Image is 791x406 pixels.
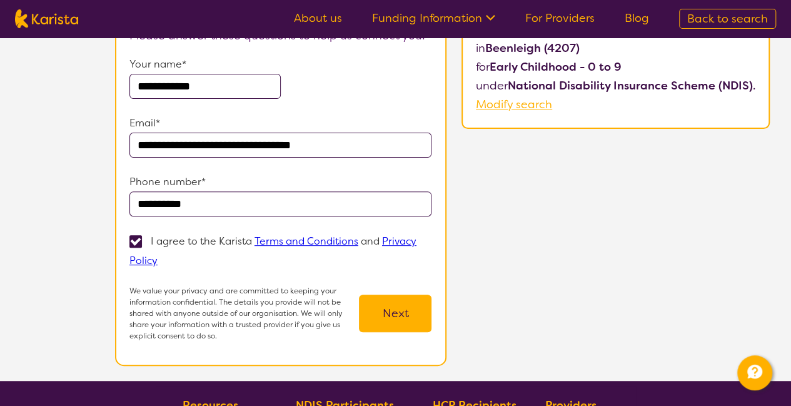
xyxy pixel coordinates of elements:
button: Channel Menu [737,355,772,390]
p: Email* [129,114,432,133]
p: for [476,58,755,76]
p: in [476,39,755,58]
p: under . [476,76,755,95]
button: Next [359,295,431,332]
a: For Providers [525,11,595,26]
b: Beenleigh (4207) [485,41,580,56]
p: Phone number* [129,173,432,191]
a: Modify search [476,97,552,112]
a: Blog [625,11,649,26]
b: Early Childhood - 0 to 9 [490,59,622,74]
span: Back to search [687,11,768,26]
p: We value your privacy and are committed to keeping your information confidential. The details you... [129,285,360,342]
a: Funding Information [372,11,495,26]
p: Your name* [129,55,432,74]
img: Karista logo [15,9,78,28]
a: Back to search [679,9,776,29]
p: I agree to the Karista and [129,235,416,267]
a: Privacy Policy [129,235,416,267]
a: About us [294,11,342,26]
b: National Disability Insurance Scheme (NDIS) [508,78,753,93]
a: Terms and Conditions [254,235,358,248]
